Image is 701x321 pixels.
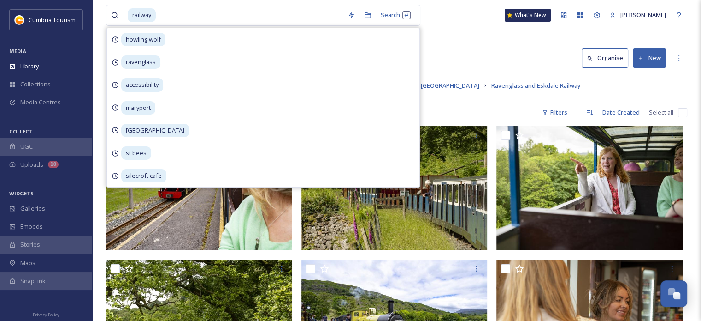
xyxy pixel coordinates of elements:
[491,81,581,90] span: Ravenglass and Eskdale Railway
[582,48,628,67] button: Organise
[407,80,479,91] a: Visit [GEOGRAPHIC_DATA]
[121,78,163,91] span: accessibility
[505,9,551,22] a: What's New
[128,8,156,22] span: railway
[121,33,165,46] span: howling wolf
[376,6,415,24] div: Search
[633,48,666,67] button: New
[491,80,581,91] a: Ravenglass and Eskdale Railway
[620,11,666,19] span: [PERSON_NAME]
[598,103,644,121] div: Date Created
[20,80,51,89] span: Collections
[20,98,61,107] span: Media Centres
[9,128,33,135] span: COLLECT
[20,240,40,249] span: Stories
[33,312,59,318] span: Privacy Policy
[20,62,39,71] span: Library
[496,126,683,251] img: CUMBRIATOURISM_240612_PaulMitchell_RavenglassAndEskaleRailway_-45.jpg
[121,124,189,137] span: [GEOGRAPHIC_DATA]
[9,48,26,55] span: MEDIA
[106,108,128,117] span: 145 file s
[20,277,46,285] span: SnapLink
[121,55,160,69] span: ravenglass
[20,222,43,231] span: Embeds
[121,146,151,160] span: st bees
[33,309,59,320] a: Privacy Policy
[20,204,45,213] span: Galleries
[301,126,488,251] img: CUMBRIATOURISM_240612_PaulMitchell_RavenglassAndEskaleRailway_-27.jpg
[121,169,166,182] span: silecroft cafe
[605,6,671,24] a: [PERSON_NAME]
[20,142,33,151] span: UGC
[649,108,673,117] span: Select all
[29,16,76,24] span: Cumbria Tourism
[9,190,34,197] span: WIDGETS
[48,161,59,168] div: 10
[537,103,572,121] div: Filters
[15,15,24,24] img: images.jpg
[121,101,155,115] span: maryport
[20,259,35,267] span: Maps
[20,160,43,169] span: Uploads
[407,81,479,90] span: Visit [GEOGRAPHIC_DATA]
[660,280,687,307] button: Open Chat
[106,126,292,251] img: CUMBRIATOURISM_240612_PaulMitchell_RavenglassAndEskaleRailway_-98.jpg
